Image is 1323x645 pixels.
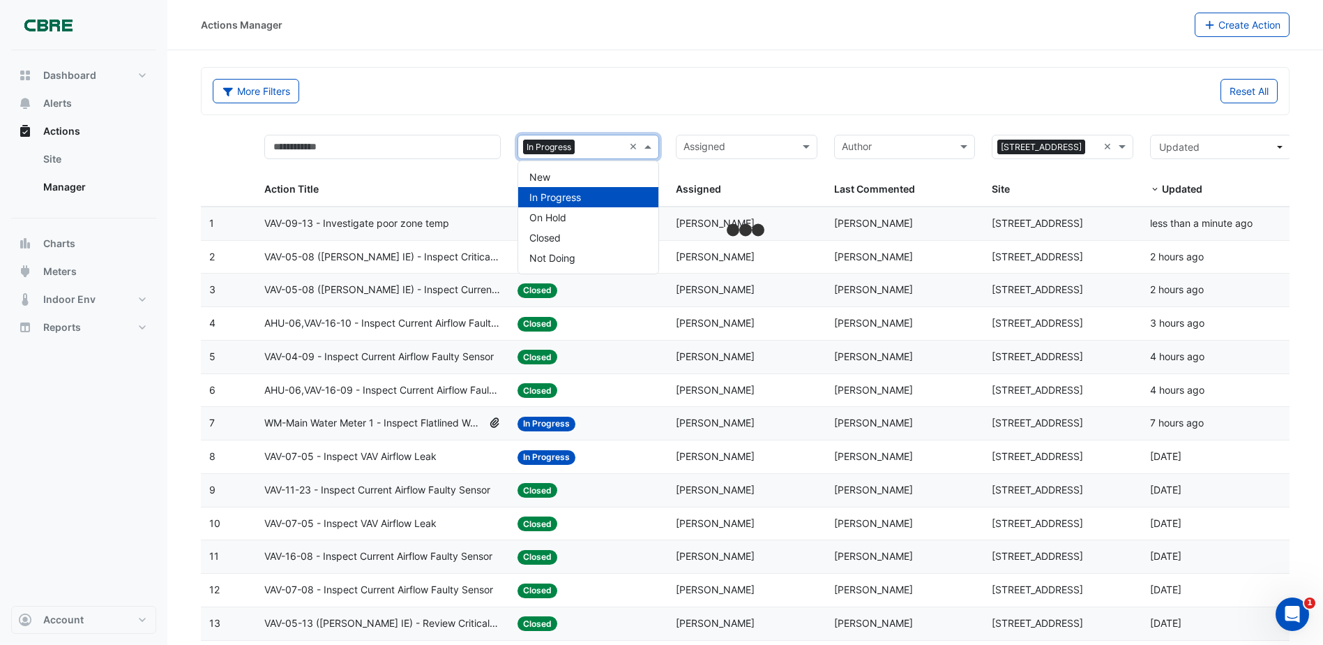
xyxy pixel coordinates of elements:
[11,286,156,313] button: Indoor Env
[676,283,755,295] span: [PERSON_NAME]
[18,237,32,251] app-icon: Charts
[18,320,32,334] app-icon: Reports
[264,249,501,265] span: VAV-05-08 ([PERSON_NAME] IE) - Inspect Critical Sensor Broken
[676,550,755,562] span: [PERSON_NAME]
[264,616,501,632] span: VAV-05-13 ([PERSON_NAME] IE) - Review Critical Sensor Outside Range
[209,550,219,562] span: 11
[517,517,557,531] span: Closed
[834,251,913,262] span: [PERSON_NAME]
[264,482,490,498] span: VAV-11-23 - Inspect Current Airflow Faulty Sensor
[676,350,755,362] span: [PERSON_NAME]
[32,173,156,201] a: Manager
[517,550,557,565] span: Closed
[676,217,755,229] span: [PERSON_NAME]
[17,11,80,39] img: Company Logo
[834,517,913,529] span: [PERSON_NAME]
[11,230,156,258] button: Charts
[676,384,755,396] span: [PERSON_NAME]
[11,606,156,634] button: Account
[18,96,32,110] app-icon: Alerts
[834,550,913,562] span: [PERSON_NAME]
[11,89,156,117] button: Alerts
[1150,484,1181,496] span: 2025-09-29T15:28:03.633
[1150,617,1181,629] span: 2025-09-29T15:26:46.309
[209,417,215,429] span: 7
[992,350,1083,362] span: [STREET_ADDRESS]
[1150,135,1292,159] button: Updated
[43,96,72,110] span: Alerts
[676,517,755,529] span: [PERSON_NAME]
[517,450,575,465] span: In Progress
[264,549,492,565] span: VAV-16-08 - Inspect Current Airflow Faulty Sensor
[992,550,1083,562] span: [STREET_ADDRESS]
[834,217,913,229] span: [PERSON_NAME]
[834,450,913,462] span: [PERSON_NAME]
[209,617,220,629] span: 13
[209,584,220,595] span: 12
[529,232,561,244] span: Closed
[992,617,1083,629] span: [STREET_ADDRESS]
[43,68,96,82] span: Dashboard
[43,265,77,279] span: Meters
[518,161,658,274] div: Options List
[209,484,216,496] span: 9
[517,483,557,498] span: Closed
[18,68,32,82] app-icon: Dashboard
[517,383,557,398] span: Closed
[676,484,755,496] span: [PERSON_NAME]
[834,350,913,362] span: [PERSON_NAME]
[1150,550,1181,562] span: 2025-09-29T15:27:23.970
[43,237,75,251] span: Charts
[1150,384,1204,396] span: 2025-10-07T11:37:25.662
[1103,139,1115,155] span: Clear
[43,320,81,334] span: Reports
[834,417,913,429] span: [PERSON_NAME]
[992,183,1010,195] span: Site
[1159,141,1200,153] span: Updated
[529,191,581,203] span: In Progress
[834,617,913,629] span: [PERSON_NAME]
[1150,217,1253,229] span: 2025-10-07T15:38:28.655
[676,450,755,462] span: [PERSON_NAME]
[1150,350,1204,362] span: 2025-10-07T11:38:58.551
[209,517,220,529] span: 10
[676,251,755,262] span: [PERSON_NAME]
[1150,417,1204,429] span: 2025-10-07T09:06:21.155
[264,415,483,431] span: WM-Main Water Meter 1 - Inspect Flatlined Water Sub-Meter
[11,258,156,286] button: Meters
[264,582,493,598] span: VAV-07-08 - Inspect Current Airflow Faulty Sensor
[209,450,216,462] span: 8
[992,417,1083,429] span: [STREET_ADDRESS]
[992,384,1083,396] span: [STREET_ADDRESS]
[11,117,156,145] button: Actions
[517,317,557,332] span: Closed
[1195,13,1290,37] button: Create Action
[992,283,1083,295] span: [STREET_ADDRESS]
[1162,183,1202,195] span: Updated
[992,217,1083,229] span: [STREET_ADDRESS]
[834,183,915,195] span: Last Commented
[264,183,319,195] span: Action Title
[529,252,575,264] span: Not Doing
[1150,317,1204,329] span: 2025-10-07T13:00:58.331
[209,283,216,295] span: 3
[997,140,1085,155] span: [STREET_ADDRESS]
[264,383,501,399] span: AHU-06,VAV-16-09 - Inspect Current Airflow Faulty Sensor
[43,124,80,138] span: Actions
[1150,517,1181,529] span: 2025-09-29T15:27:32.364
[201,17,282,32] div: Actions Manager
[264,449,437,465] span: VAV-07-05 - Inspect VAV Airflow Leak
[264,282,501,298] span: VAV-05-08 ([PERSON_NAME] IE) - Inspect Current Airflow Faulty Sensor
[992,251,1083,262] span: [STREET_ADDRESS]
[209,350,216,362] span: 5
[32,145,156,173] a: Site
[1304,598,1315,609] span: 1
[11,313,156,341] button: Reports
[18,265,32,279] app-icon: Meters
[676,417,755,429] span: [PERSON_NAME]
[11,61,156,89] button: Dashboard
[629,139,641,155] span: Clear
[264,349,494,365] span: VAV-04-09 - Inspect Current Airflow Faulty Sensor
[209,217,214,229] span: 1
[517,616,557,631] span: Closed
